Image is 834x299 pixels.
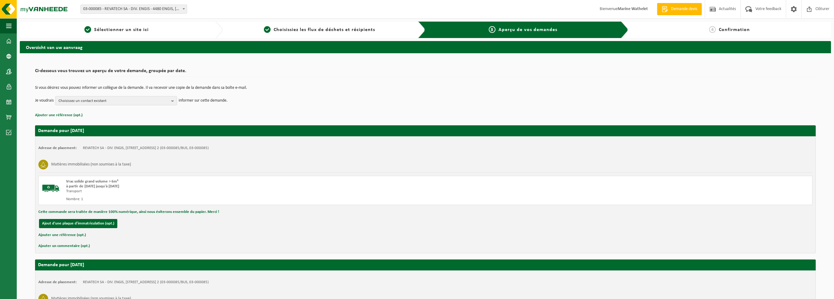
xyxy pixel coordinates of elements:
span: 3 [489,26,495,33]
button: Cette commande sera traitée de manière 100% numérique, ainsi nous éviterons ensemble du papier. M... [38,208,219,216]
span: 03-000085 - REVATECH SA - DIV. ENGIS - 4480 ENGIS, RUE DU PARC INDUSTRIEL 2 [81,5,187,13]
strong: Adresse de placement: [38,280,77,284]
strong: Marine Wathelet [618,7,648,11]
span: Aperçu de vos demandes [499,27,557,32]
a: 2Choisissiez les flux de déchets et récipients [226,26,413,33]
span: 2 [264,26,271,33]
button: Ajouter une référence (opt.) [38,231,86,239]
p: informer sur cette demande. [179,96,228,105]
button: Ajout d'une plaque d'immatriculation (opt.) [39,219,117,228]
h2: Ci-dessous vous trouvez un aperçu de votre demande, groupée par date. [35,68,816,77]
strong: Demande pour [DATE] [38,128,84,133]
a: Demande devis [657,3,702,15]
span: 4 [709,26,716,33]
div: Nombre: 1 [66,197,450,202]
span: Choisissez un contact existant [59,96,169,106]
img: BL-SO-LV.png [42,179,60,197]
span: Confirmation [719,27,750,32]
strong: Adresse de placement: [38,146,77,150]
h2: Overzicht van uw aanvraag [20,41,831,53]
p: Je voudrais [35,96,54,105]
span: 03-000085 - REVATECH SA - DIV. ENGIS - 4480 ENGIS, RUE DU PARC INDUSTRIEL 2 [80,5,187,14]
button: Ajouter un commentaire (opt.) [38,242,90,250]
strong: Demande pour [DATE] [38,262,84,267]
strong: à partir de [DATE] jusqu'à [DATE] [66,184,119,188]
span: Demande devis [669,6,699,12]
span: Choisissiez les flux de déchets et récipients [274,27,375,32]
span: Vrac solide grand volume > 6m³ [66,179,118,183]
h3: Matières immobilisées (non soumises à la taxe) [51,160,131,169]
span: 1 [84,26,91,33]
td: REVATECH SA - DIV. ENGIS, [STREET_ADDRESS] 2 (03-000085/BUS, 03-000085) [83,280,209,285]
span: Sélectionner un site ici [94,27,149,32]
button: Ajouter une référence (opt.) [35,111,83,119]
button: Choisissez un contact existant [55,96,177,105]
p: Si vous désirez vous pouvez informer un collègue de la demande. Il va recevoir une copie de la de... [35,86,816,90]
div: Transport [66,189,450,194]
td: REVATECH SA - DIV. ENGIS, [STREET_ADDRESS] 2 (03-000085/BUS, 03-000085) [83,146,209,151]
a: 1Sélectionner un site ici [23,26,211,33]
